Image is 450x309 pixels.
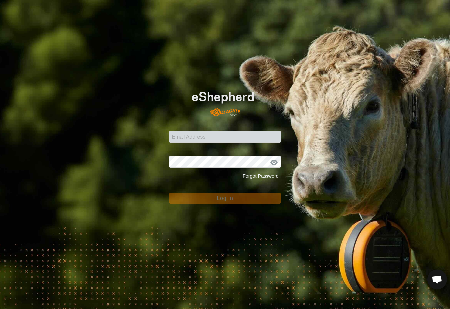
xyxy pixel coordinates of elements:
span: Log In [217,195,233,201]
a: Forgot Password [243,173,279,179]
div: Open chat [427,270,447,289]
button: Log In [169,193,281,204]
input: Email Address [169,131,281,143]
img: E-shepherd Logo [180,82,270,120]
